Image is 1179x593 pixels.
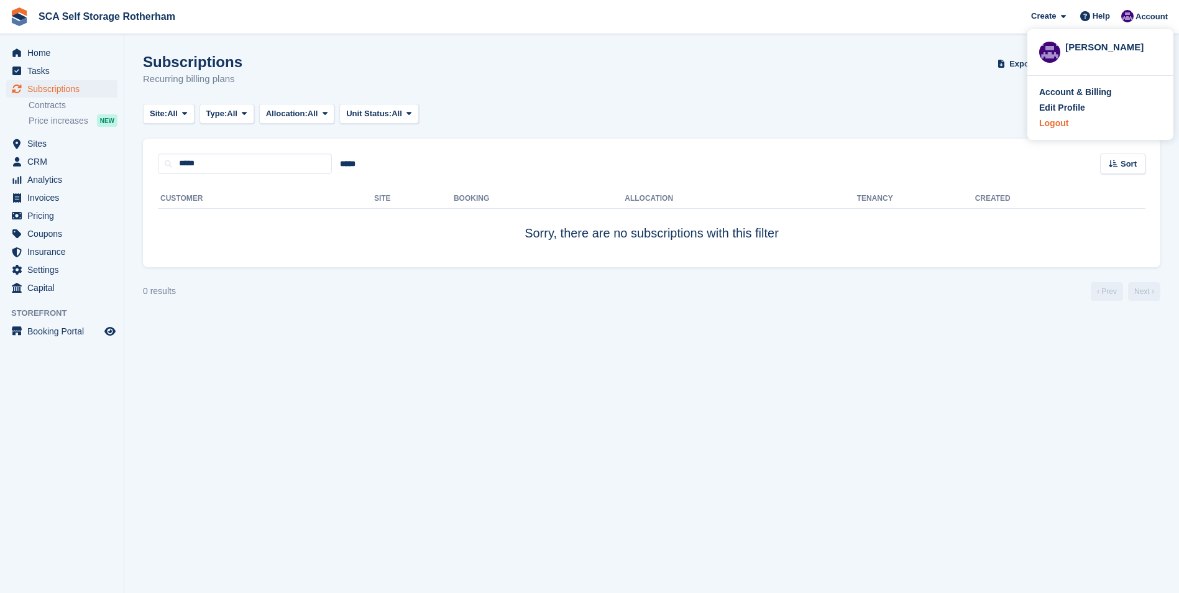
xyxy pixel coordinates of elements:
span: Account [1135,11,1168,23]
span: Sorry, there are no subscriptions with this filter [525,226,779,240]
span: All [392,108,402,120]
button: Site: All [143,104,195,124]
a: menu [6,171,117,188]
button: Unit Status: All [339,104,418,124]
th: Customer [158,189,374,209]
nav: Page [1088,282,1163,301]
a: Price increases NEW [29,114,117,127]
h1: Subscriptions [143,53,242,70]
div: Edit Profile [1039,101,1085,114]
a: menu [6,189,117,206]
a: menu [6,243,117,260]
a: Preview store [103,324,117,339]
span: Tasks [27,62,102,80]
a: Previous [1091,282,1123,301]
span: Sites [27,135,102,152]
p: Recurring billing plans [143,72,242,86]
a: menu [6,323,117,340]
span: Analytics [27,171,102,188]
a: menu [6,135,117,152]
span: Unit Status: [346,108,392,120]
th: Allocation [625,189,856,209]
a: menu [6,44,117,62]
span: Subscriptions [27,80,102,98]
button: Allocation: All [259,104,335,124]
span: All [167,108,178,120]
th: Tenancy [857,189,901,209]
a: Account & Billing [1039,86,1162,99]
span: Invoices [27,189,102,206]
a: Edit Profile [1039,101,1162,114]
img: Kelly Neesham [1039,42,1060,63]
a: Contracts [29,99,117,111]
span: Create [1031,10,1056,22]
span: All [308,108,318,120]
div: 0 results [143,285,176,298]
img: Kelly Neesham [1121,10,1134,22]
span: Type: [206,108,227,120]
span: Insurance [27,243,102,260]
span: Capital [27,279,102,296]
a: menu [6,207,117,224]
span: Pricing [27,207,102,224]
a: menu [6,153,117,170]
span: Help [1093,10,1110,22]
span: Allocation: [266,108,308,120]
span: Price increases [29,115,88,127]
span: Home [27,44,102,62]
span: All [227,108,237,120]
a: menu [6,279,117,296]
span: Storefront [11,307,124,319]
a: menu [6,80,117,98]
th: Created [975,189,1145,209]
span: CRM [27,153,102,170]
a: menu [6,62,117,80]
th: Booking [454,189,625,209]
span: Site: [150,108,167,120]
span: Settings [27,261,102,278]
button: Type: All [200,104,254,124]
a: SCA Self Storage Rotherham [34,6,180,27]
a: Next [1128,282,1160,301]
span: Coupons [27,225,102,242]
th: Site [374,189,454,209]
span: Export [1009,58,1035,70]
img: stora-icon-8386f47178a22dfd0bd8f6a31ec36ba5ce8667c1dd55bd0f319d3a0aa187defe.svg [10,7,29,26]
div: Account & Billing [1039,86,1112,99]
div: Logout [1039,117,1068,130]
button: Export [995,53,1050,74]
a: menu [6,225,117,242]
a: Logout [1039,117,1162,130]
span: Booking Portal [27,323,102,340]
span: Sort [1121,158,1137,170]
a: menu [6,261,117,278]
div: [PERSON_NAME] [1065,40,1162,52]
div: NEW [97,114,117,127]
